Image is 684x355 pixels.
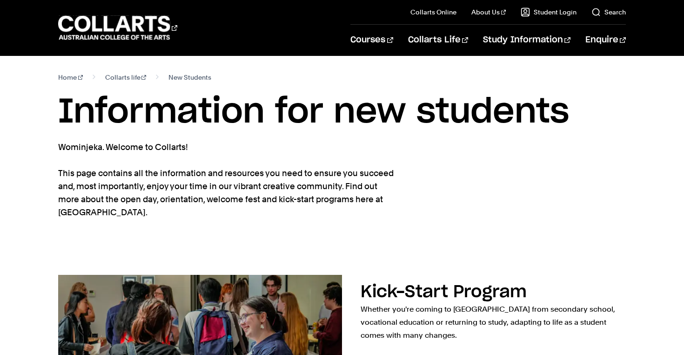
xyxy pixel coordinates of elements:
a: Home [58,71,83,84]
a: Collarts Life [408,25,468,55]
a: Student Login [521,7,577,17]
div: Go to homepage [58,14,177,41]
span: New Students [168,71,211,84]
a: Enquire [585,25,626,55]
a: Study Information [483,25,570,55]
a: Collarts life [105,71,147,84]
a: Search [591,7,626,17]
h1: Information for new students [58,91,626,133]
p: Wominjeka. Welcome to Collarts! This page contains all the information and resources you need to ... [58,141,398,219]
h2: Kick-Start Program [361,284,527,300]
a: About Us [471,7,506,17]
a: Courses [350,25,393,55]
a: Collarts Online [410,7,456,17]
